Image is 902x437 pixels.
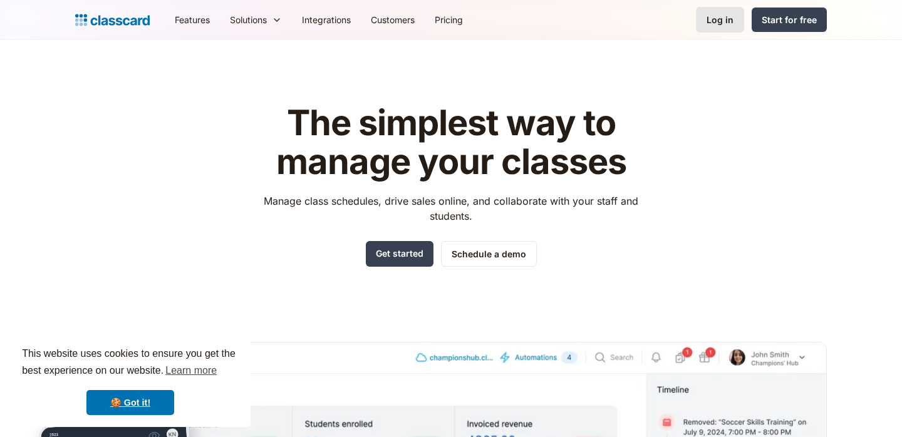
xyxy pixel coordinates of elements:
[230,13,267,26] div: Solutions
[220,6,292,34] div: Solutions
[165,6,220,34] a: Features
[163,361,219,380] a: learn more about cookies
[361,6,425,34] a: Customers
[762,13,817,26] div: Start for free
[292,6,361,34] a: Integrations
[75,11,150,29] a: home
[86,390,174,415] a: dismiss cookie message
[696,7,744,33] a: Log in
[707,13,734,26] div: Log in
[10,334,251,427] div: cookieconsent
[252,193,650,224] p: Manage class schedules, drive sales online, and collaborate with your staff and students.
[366,241,433,267] a: Get started
[22,346,239,380] span: This website uses cookies to ensure you get the best experience on our website.
[425,6,473,34] a: Pricing
[252,104,650,181] h1: The simplest way to manage your classes
[752,8,827,32] a: Start for free
[441,241,537,267] a: Schedule a demo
